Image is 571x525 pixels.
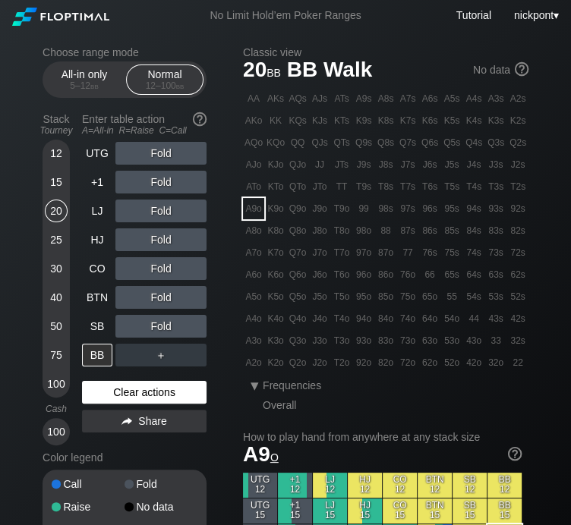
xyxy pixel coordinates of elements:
[353,132,374,153] div: Q9s
[243,242,264,263] div: A7o
[419,88,440,109] div: A6s
[397,330,418,351] div: 73o
[485,176,506,197] div: T3s
[309,176,330,197] div: JTo
[12,8,109,26] img: Floptimal logo
[287,264,308,285] div: Q6o
[176,80,185,91] span: bb
[309,308,330,329] div: J4o
[375,308,396,329] div: 84o
[419,264,440,285] div: 66
[331,220,352,241] div: T8o
[441,242,462,263] div: 75s
[397,88,418,109] div: A7s
[397,198,418,219] div: 97s
[331,286,352,307] div: T5o
[348,498,382,523] div: HJ 15
[441,286,462,307] div: 55
[115,200,207,222] div: Fold
[485,132,506,153] div: Q3s
[82,410,207,432] div: Share
[375,110,396,131] div: K8s
[243,498,277,523] div: UTG 15
[375,198,396,219] div: 98s
[419,154,440,175] div: J6s
[45,420,68,443] div: 100
[463,176,484,197] div: T4s
[510,7,561,24] div: ▾
[265,352,286,373] div: K2o
[441,308,462,329] div: 54o
[43,445,207,470] div: Color legend
[45,257,68,280] div: 30
[463,264,484,285] div: 64s
[485,110,506,131] div: K3s
[463,198,484,219] div: 94s
[265,154,286,175] div: KJo
[507,198,528,219] div: 92s
[309,242,330,263] div: J7o
[287,154,308,175] div: QJo
[130,65,200,94] div: Normal
[287,286,308,307] div: Q5o
[243,176,264,197] div: ATo
[267,63,281,80] span: bb
[265,242,286,263] div: K7o
[507,330,528,351] div: 32s
[309,286,330,307] div: J5o
[45,171,68,193] div: 15
[331,330,352,351] div: T3o
[419,220,440,241] div: 86s
[243,198,264,219] div: A9o
[287,88,308,109] div: AQs
[287,308,308,329] div: Q4o
[331,88,352,109] div: ATs
[397,220,418,241] div: 87s
[331,198,352,219] div: T9o
[115,286,207,309] div: Fold
[125,501,197,512] div: No data
[507,242,528,263] div: 72s
[133,80,197,91] div: 12 – 100
[331,352,352,373] div: T2o
[82,381,207,404] div: Clear actions
[513,61,530,77] img: help.32db89a4.svg
[313,498,347,523] div: LJ 15
[441,264,462,285] div: 65s
[287,330,308,351] div: Q3o
[115,344,207,366] div: ＋
[45,344,68,366] div: 75
[348,473,382,498] div: HJ 12
[507,264,528,285] div: 62s
[463,308,484,329] div: 44
[82,344,112,366] div: BB
[397,308,418,329] div: 74o
[115,315,207,338] div: Fold
[270,448,279,464] span: o
[441,132,462,153] div: Q5s
[243,473,277,498] div: UTG 12
[507,286,528,307] div: 52s
[485,352,506,373] div: 32o
[487,473,522,498] div: BB 12
[353,220,374,241] div: 98o
[115,171,207,193] div: Fold
[419,198,440,219] div: 96s
[115,142,207,165] div: Fold
[82,171,112,193] div: +1
[473,64,528,77] div: No data
[485,264,506,285] div: 63s
[52,479,125,489] div: Call
[507,176,528,197] div: T2s
[309,132,330,153] div: QJs
[353,198,374,219] div: 99
[353,242,374,263] div: 97o
[82,125,207,136] div: A=All-in R=Raise C=Call
[263,399,310,411] div: Overall
[463,154,484,175] div: J4s
[419,352,440,373] div: 62o
[115,257,207,280] div: Fold
[243,308,264,329] div: A4o
[375,176,396,197] div: T8s
[507,220,528,241] div: 82s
